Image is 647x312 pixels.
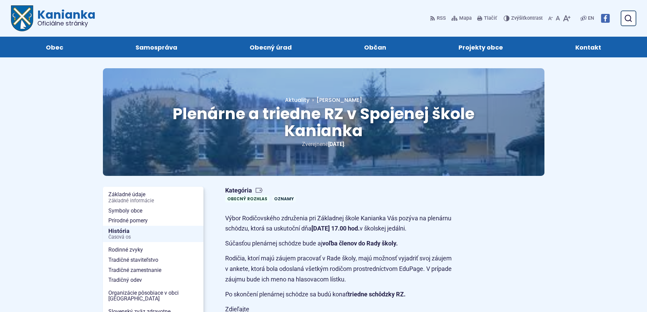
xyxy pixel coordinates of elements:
a: Organizácie pôsobiace v obci [GEOGRAPHIC_DATA] [103,288,203,304]
span: Základné informácie [108,198,198,204]
strong: voľba členov do Rady školy. [322,240,398,247]
span: Oficiálne stránky [37,20,95,26]
a: Symboly obce [103,206,203,216]
span: Prírodné pomery [108,216,198,226]
a: RSS [430,11,447,25]
span: Tradičné staviteľstvo [108,255,198,265]
span: Kategória [225,187,299,195]
a: Samospráva [106,37,206,57]
span: Tradičný odev [108,275,198,285]
span: kontrast [511,16,543,21]
span: Základné údaje [108,189,198,205]
p: Zverejnené . [125,140,523,149]
span: Tlačiť [484,16,497,21]
span: Plenárne a triedne RZ v Spojenej škole Kanianka [173,103,474,142]
button: Zväčšiť veľkosť písma [561,11,572,25]
span: RSS [437,14,446,22]
a: Logo Kanianka, prejsť na domovskú stránku. [11,5,95,31]
p: Rodičia, ktorí majú záujem pracovať v Rade školy, majú možnosť vyjadriť svoj záujem v ankete, kto... [225,253,466,285]
span: Mapa [459,14,472,22]
strong: triedne schôdzky RZ. [348,291,406,298]
a: Tradičné staviteľstvo [103,255,203,265]
button: Zmenšiť veľkosť písma [547,11,554,25]
span: Obecný úrad [250,37,292,57]
span: Projekty obce [459,37,503,57]
a: Obecný úrad [220,37,321,57]
strong: [DATE] 17.00 hod. [311,225,360,232]
a: Obecný rozhlas [225,195,269,202]
a: [PERSON_NAME] [309,96,362,104]
img: Prejsť na domovskú stránku [11,5,33,31]
span: Kontakt [575,37,601,57]
span: Tradičné zamestnanie [108,265,198,275]
span: Samospráva [136,37,177,57]
a: EN [587,14,595,22]
a: Občan [335,37,416,57]
a: Tradičný odev [103,275,203,285]
a: Základné údajeZákladné informácie [103,189,203,205]
span: Obec [46,37,63,57]
button: Tlačiť [476,11,498,25]
p: Po skončení plenárnej schôdze sa budú konať [225,289,466,300]
a: Rodinné zvyky [103,245,203,255]
span: EN [588,14,594,22]
a: Oznamy [272,195,296,202]
button: Nastaviť pôvodnú veľkosť písma [554,11,561,25]
a: Kontakt [546,37,631,57]
a: Tradičné zamestnanie [103,265,203,275]
span: Zvýšiť [511,15,524,21]
span: Organizácie pôsobiace v obci [GEOGRAPHIC_DATA] [108,288,198,304]
p: Súčasťou plenárnej schôdze bude aj [225,238,466,249]
span: [DATE] [328,141,344,147]
a: HistóriaČasová os [103,226,203,242]
a: Mapa [450,11,473,25]
span: Časová os [108,235,198,240]
button: Zvýšiťkontrast [504,11,544,25]
span: [PERSON_NAME] [317,96,362,104]
span: História [108,226,198,242]
span: Rodinné zvyky [108,245,198,255]
span: Občan [364,37,386,57]
p: Výbor Rodičovského združenia pri Základnej škole Kanianka Vás pozýva na plenárnu schôdzu, ktorá s... [225,213,466,234]
a: Prírodné pomery [103,216,203,226]
a: Obec [16,37,92,57]
span: Symboly obce [108,206,198,216]
span: Kanianka [33,9,95,26]
img: Prejsť na Facebook stránku [601,14,610,23]
a: Projekty obce [429,37,533,57]
a: Aktuality [285,96,309,104]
